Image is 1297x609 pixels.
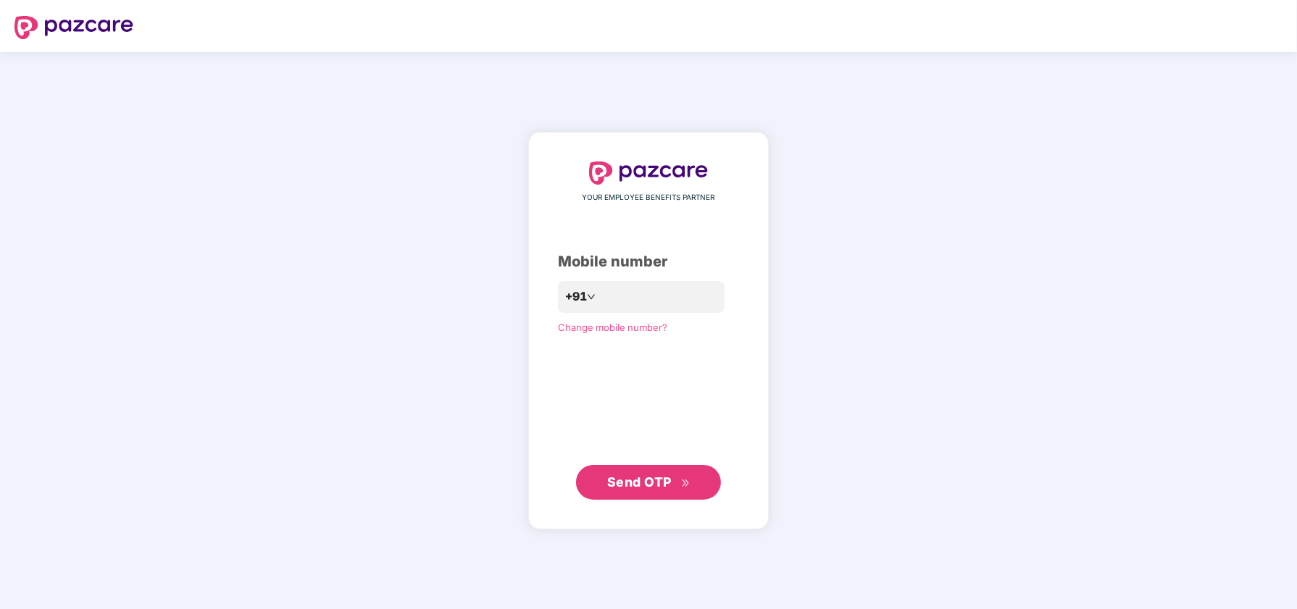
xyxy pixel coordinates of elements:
[681,479,691,488] span: double-right
[583,192,715,203] span: YOUR EMPLOYEE BENEFITS PARTNER
[558,322,667,333] a: Change mobile number?
[576,465,721,500] button: Send OTPdouble-right
[587,293,596,301] span: down
[589,161,708,185] img: logo
[558,251,739,273] div: Mobile number
[565,287,587,306] span: +91
[607,474,672,490] span: Send OTP
[14,16,133,39] img: logo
